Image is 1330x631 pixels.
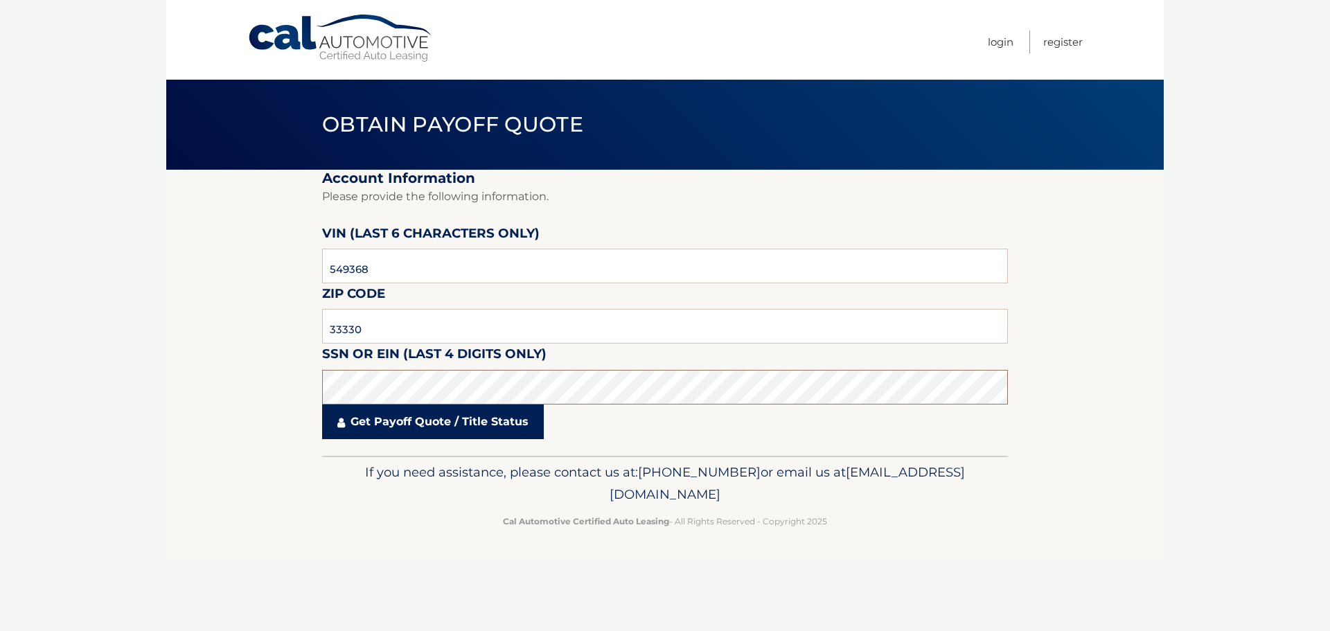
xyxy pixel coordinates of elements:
[1043,30,1083,53] a: Register
[322,112,583,137] span: Obtain Payoff Quote
[247,14,434,63] a: Cal Automotive
[322,223,540,249] label: VIN (last 6 characters only)
[331,461,999,506] p: If you need assistance, please contact us at: or email us at
[638,464,761,480] span: [PHONE_NUMBER]
[322,344,547,369] label: SSN or EIN (last 4 digits only)
[331,514,999,528] p: - All Rights Reserved - Copyright 2025
[988,30,1013,53] a: Login
[322,283,385,309] label: Zip Code
[322,170,1008,187] h2: Account Information
[503,516,669,526] strong: Cal Automotive Certified Auto Leasing
[322,405,544,439] a: Get Payoff Quote / Title Status
[322,187,1008,206] p: Please provide the following information.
